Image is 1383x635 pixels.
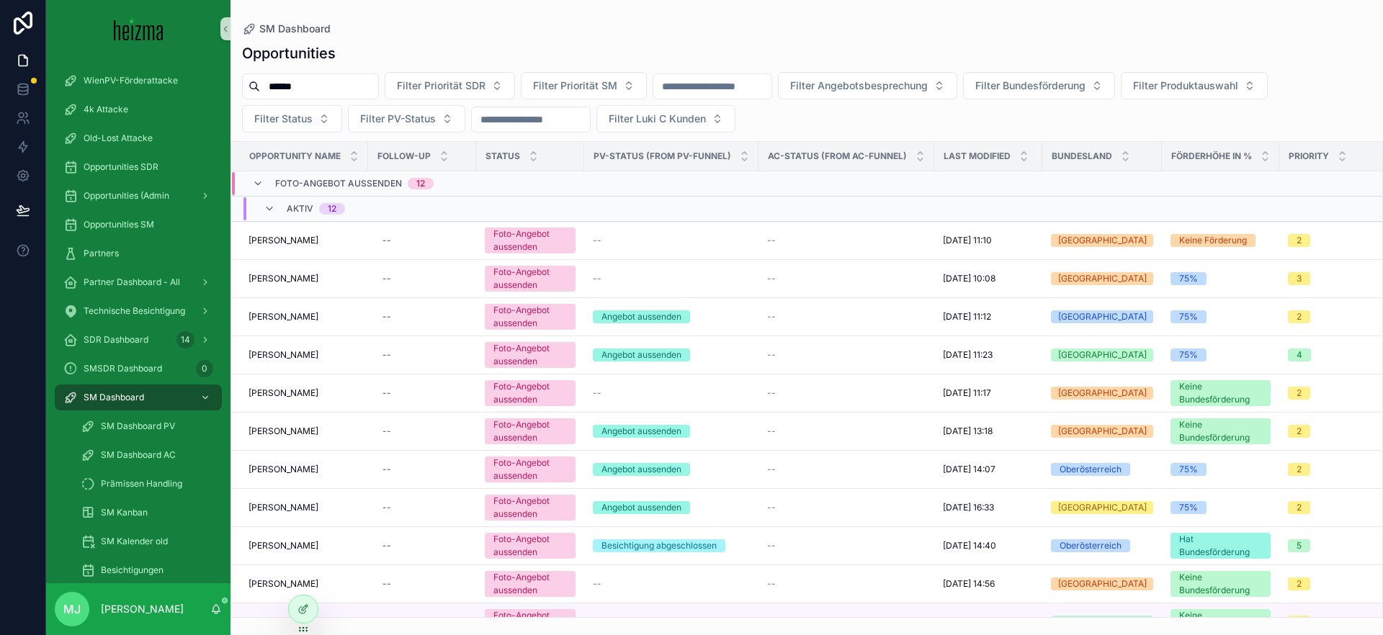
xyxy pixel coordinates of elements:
span: SDR Dashboard [84,334,148,346]
div: 2 [1297,463,1302,476]
span: MJ [63,600,81,618]
div: [GEOGRAPHIC_DATA] [1058,272,1147,285]
span: 4k Attacke [84,104,128,115]
span: Bundesland [1052,150,1112,162]
span: [DATE] 11:17 [943,387,991,399]
div: Keine Bundesförderung [1179,418,1262,444]
a: Keine Bundesförderung [1171,380,1271,406]
div: 2 [1297,577,1302,590]
a: [DATE] 16:33 [943,502,1034,513]
a: Angebot aussenden [593,348,750,361]
a: -- [377,305,467,328]
a: 75% [1171,463,1271,476]
span: -- [593,387,601,399]
a: -- [377,229,467,252]
span: SM Dashboard AC [101,449,176,461]
a: [PERSON_NAME] [249,235,359,246]
a: 2 [1288,577,1379,590]
div: [GEOGRAPHIC_DATA] [1058,501,1147,514]
div: Foto-Angebot aussenden [493,380,567,406]
a: Angebot aussenden [593,425,750,438]
a: Foto-Angebot aussenden [485,380,576,406]
a: [PERSON_NAME] [249,502,359,513]
span: -- [593,616,601,628]
div: Oberösterreich [1060,463,1122,476]
span: Opportunity Name [249,150,341,162]
a: -- [377,343,467,366]
a: [PERSON_NAME] [249,273,359,284]
a: [PERSON_NAME] [249,464,359,475]
a: Oberösterreich [1051,463,1153,476]
a: 75% [1171,501,1271,514]
span: Partners [84,248,119,259]
span: [DATE] 11:10 [943,235,992,246]
button: Select Button [242,105,342,132]
a: -- [767,616,926,628]
a: [PERSON_NAME] [249,540,359,551]
a: -- [377,572,467,595]
div: Keine Förderung [1179,234,1247,247]
a: 75% [1171,272,1271,285]
span: PV-Status (from PV-Funnel) [594,150,731,162]
a: [GEOGRAPHIC_DATA] [1051,272,1153,285]
a: Besichtigung abgeschlossen [593,539,750,552]
a: -- [377,267,467,290]
a: Foto-Angebot aussenden [485,495,576,521]
a: [DATE] 10:08 [943,273,1034,284]
a: Prämissen Handling [72,471,222,497]
a: -- [377,496,467,519]
span: -- [767,235,776,246]
span: SM Dashboard [259,22,331,36]
span: Opportunities (Admin [84,190,169,202]
span: [DATE] 11:23 [943,349,993,361]
span: -- [767,425,776,437]
div: 2 [1297,425,1302,438]
span: Prämissen Handling [101,478,182,490]
div: 0 [196,360,213,377]
span: AC-Status (from AC-Funnel) [768,150,907,162]
span: Partner Dashboard - All [84,276,180,288]
div: -- [382,616,391,628]
span: -- [767,311,776,323]
div: -- [382,578,391,590]
div: Oberösterreich [1060,539,1122,552]
a: [GEOGRAPHIC_DATA] [1051,234,1153,247]
a: SM Dashboard PV [72,413,222,439]
a: -- [767,235,926,246]
a: -- [767,464,926,475]
span: Technische Besichtigung [84,305,185,317]
span: [PERSON_NAME] [249,578,318,590]
a: 2 [1288,616,1379,629]
div: -- [382,311,391,323]
a: Opportunities (Admin [55,183,222,209]
div: -- [382,235,391,246]
a: -- [767,425,926,437]
a: Foto-Angebot aussenden [485,304,576,330]
a: Oberösterreich [1051,539,1153,552]
div: -- [382,502,391,513]
a: Keine Bundesförderung [1171,571,1271,597]
span: Filter Priorität SM [533,78,617,93]
span: [DATE] 16:33 [943,502,994,513]
a: Angebot aussenden [593,310,750,323]
div: [GEOGRAPHIC_DATA] [1058,616,1147,629]
a: 75% [1171,348,1271,361]
span: [PERSON_NAME] [249,235,318,246]
a: -- [767,502,926,513]
div: Foto-Angebot aussenden [493,342,567,368]
a: SM Dashboard AC [72,442,222,468]
a: [GEOGRAPHIC_DATA] [1051,387,1153,400]
div: Foto-Angebot aussenden [493,304,567,330]
a: 2 [1288,501,1379,514]
span: [PERSON_NAME] [249,387,318,399]
a: [PERSON_NAME] [249,349,359,361]
span: [PERSON_NAME] [249,616,318,628]
span: Filter Status [254,112,313,126]
a: [DATE] 11:23 [943,349,1034,361]
span: -- [767,502,776,513]
a: -- [377,382,467,405]
span: [PERSON_NAME] [249,273,318,284]
span: Last Modified [944,150,1011,162]
a: [DATE] 13:18 [943,425,1034,437]
a: Foto-Angebot aussenden [485,533,576,559]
